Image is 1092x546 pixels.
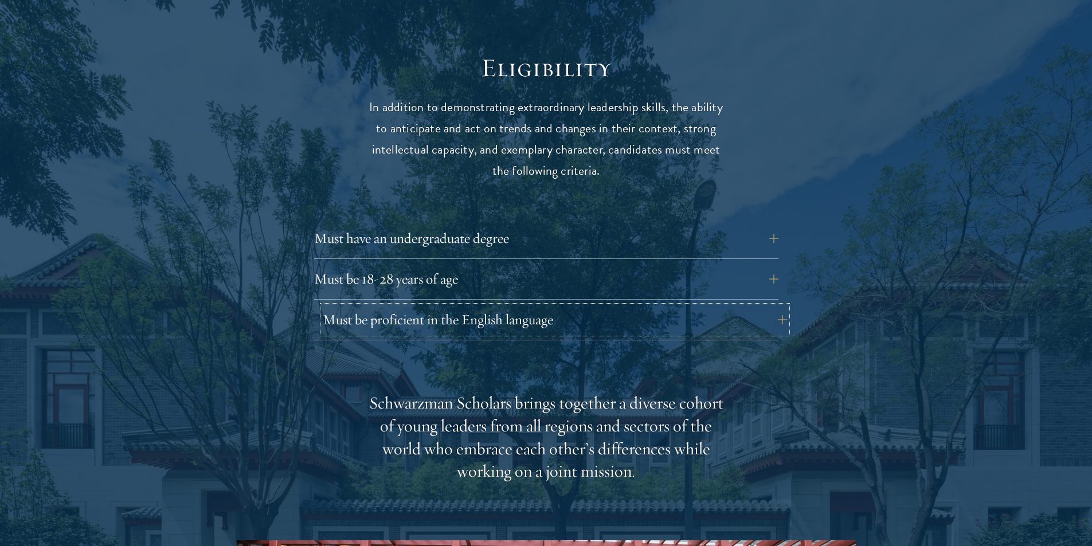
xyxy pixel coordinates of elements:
[369,52,724,84] h2: Eligibility
[369,97,724,182] p: In addition to demonstrating extraordinary leadership skills, the ability to anticipate and act o...
[323,306,787,333] button: Must be proficient in the English language
[369,392,724,484] div: Schwarzman Scholars brings together a diverse cohort of young leaders from all regions and sector...
[314,265,778,293] button: Must be 18-28 years of age
[314,225,778,252] button: Must have an undergraduate degree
